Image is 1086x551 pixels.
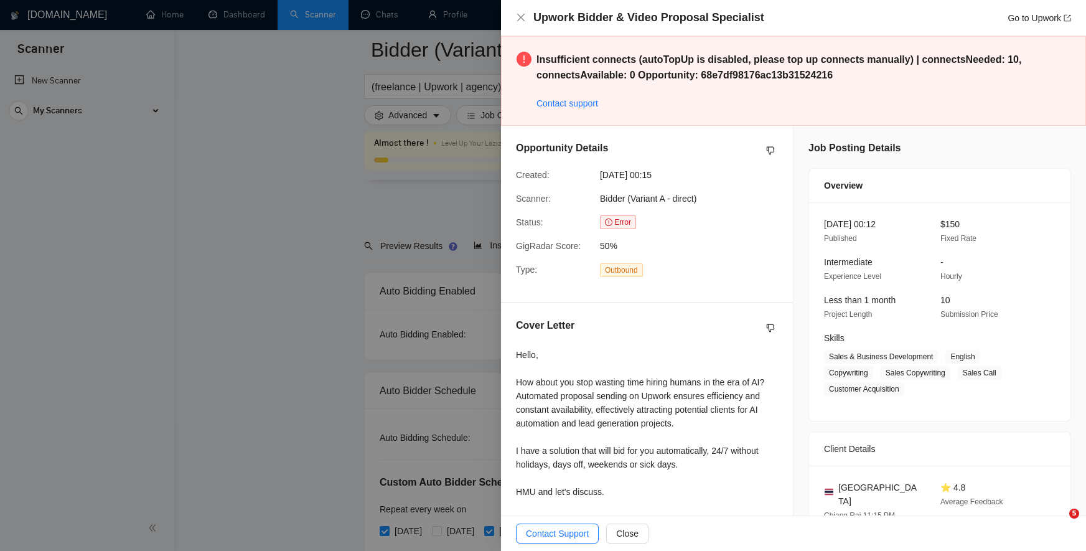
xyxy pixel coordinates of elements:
span: Scanner: [516,194,551,204]
span: Created: [516,170,550,180]
span: [GEOGRAPHIC_DATA] [838,481,920,508]
strong: Insufficient connects (autoTopUp is disabled, please top up connects manually) | connectsNeeded: ... [536,54,1021,80]
span: Fixed Rate [940,234,976,243]
span: exclamation-circle [517,52,531,67]
span: Less than 1 month [824,295,896,305]
h5: Job Posting Details [808,141,901,156]
span: English [945,350,980,364]
span: [DATE] 00:15 [600,168,787,182]
div: Hello, How about you stop wasting time hiring humans in the era of AI? Automated proposal sending... [516,348,778,499]
span: close [516,12,526,22]
span: Submission Price [940,310,998,319]
span: Project Length [824,310,872,319]
span: GigRadar Score: [516,241,581,251]
span: Hourly [940,272,962,281]
button: Contact Support [516,524,599,544]
span: Status: [516,217,543,227]
span: Error [600,215,636,229]
span: ⭐ 4.8 [940,483,965,492]
span: Sales & Business Development [824,350,938,364]
span: - [940,257,943,267]
button: dislike [763,143,778,158]
span: Overview [824,179,863,192]
span: Average Feedback [940,497,1003,506]
button: Close [606,524,648,544]
span: Contact Support [526,527,589,540]
span: Copywriting [824,366,873,380]
span: export [1064,14,1071,22]
button: dislike [763,321,778,336]
span: Close [616,527,639,540]
span: Bidder (Variant A - direct) [600,194,696,204]
span: Outbound [600,263,643,277]
span: Chiang Rai 11:15 PM [824,511,895,520]
span: Sales Call [958,366,1001,380]
span: Experience Level [824,272,881,281]
div: Client Details [824,432,1056,466]
span: Intermediate [824,257,873,267]
h4: Upwork Bidder & Video Proposal Specialist [533,10,764,26]
span: exclamation-circle [605,219,612,226]
span: [DATE] 00:12 [824,219,876,229]
span: Skills [824,333,845,343]
a: Go to Upworkexport [1008,13,1071,23]
h5: Opportunity Details [516,141,608,156]
span: Customer Acquisition [824,382,904,396]
span: dislike [766,323,775,333]
img: 🇹🇭 [825,487,833,496]
span: 50% [600,239,787,253]
button: Close [516,12,526,23]
iframe: Intercom live chat [1044,509,1074,539]
span: Type: [516,265,537,275]
span: Published [824,234,857,243]
span: dislike [766,146,775,156]
span: 5 [1069,509,1079,519]
a: Contact support [536,98,598,108]
span: $150 [940,219,960,229]
span: Sales Copywriting [881,366,950,380]
span: 10 [940,295,950,305]
h5: Cover Letter [516,318,574,333]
